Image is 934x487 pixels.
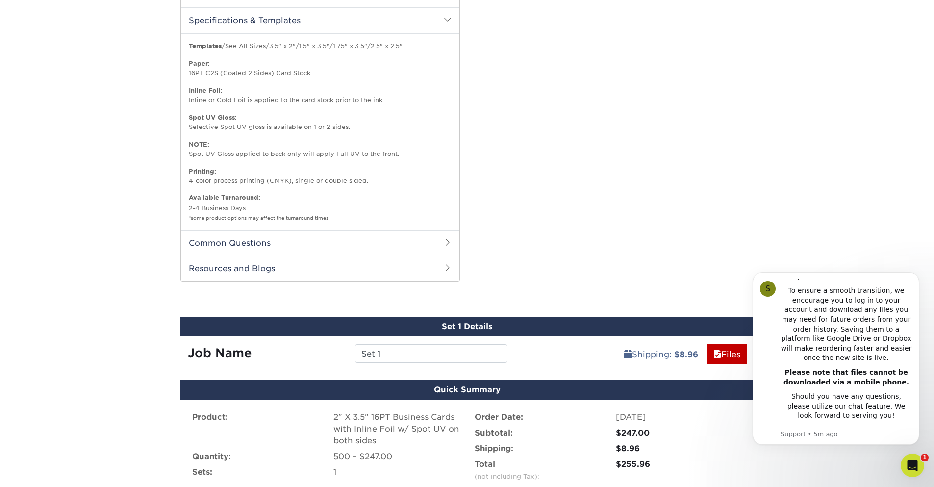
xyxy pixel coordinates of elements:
[475,459,539,482] label: Total
[921,454,929,461] span: 1
[189,114,237,121] strong: Spot UV Gloss:
[225,42,266,50] a: See All Sizes
[616,459,742,470] div: $255.96
[624,350,632,359] span: shipping
[616,443,742,455] div: $8.96
[189,194,260,201] b: Available Turnaround:
[333,466,460,478] div: 1
[192,411,228,423] label: Product:
[180,317,754,336] div: Set 1 Details
[333,451,460,462] div: 500 – $247.00
[181,230,459,256] h2: Common Questions
[189,87,223,94] strong: Inline Foil:
[618,344,705,364] a: Shipping: $8.96
[269,42,296,50] a: 3.5" x 2"
[475,473,539,480] small: (not including Tax):
[333,411,460,447] div: 2" X 3.5" 16PT Business Cards with Inline Foil w/ Spot UV on both sides
[475,411,523,423] label: Order Date:
[616,411,742,423] div: [DATE]
[189,168,216,175] strong: Printing:
[371,42,403,50] a: 2.5" x 2.5"
[901,454,924,477] iframe: Intercom live chat
[189,141,209,148] strong: NOTE:
[181,256,459,281] h2: Resources and Blogs
[355,344,507,363] input: Enter a job name
[475,427,513,439] label: Subtotal:
[189,215,328,221] small: *some product options may affect the turnaround times
[333,42,367,50] a: 1.75" x 3.5"
[192,466,212,478] label: Sets:
[616,427,742,439] div: $247.00
[189,60,210,67] strong: Paper:
[738,257,934,461] iframe: Intercom notifications message
[180,380,754,400] div: Quick Summary
[299,42,329,50] a: 1.5" x 3.5"
[189,42,222,50] b: Templates
[192,451,231,462] label: Quantity:
[475,443,513,455] label: Shipping:
[713,350,721,359] span: files
[188,346,252,360] strong: Job Name
[189,205,246,212] a: 2-4 Business Days
[669,350,698,359] b: : $8.96
[189,42,452,186] p: / / / / / 16PT C2S (Coated 2 Sides) Card Stock. Inline or Cold Foil is applied to the card stock ...
[2,457,83,484] iframe: Google Customer Reviews
[707,344,747,364] a: Files
[181,7,459,33] h2: Specifications & Templates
